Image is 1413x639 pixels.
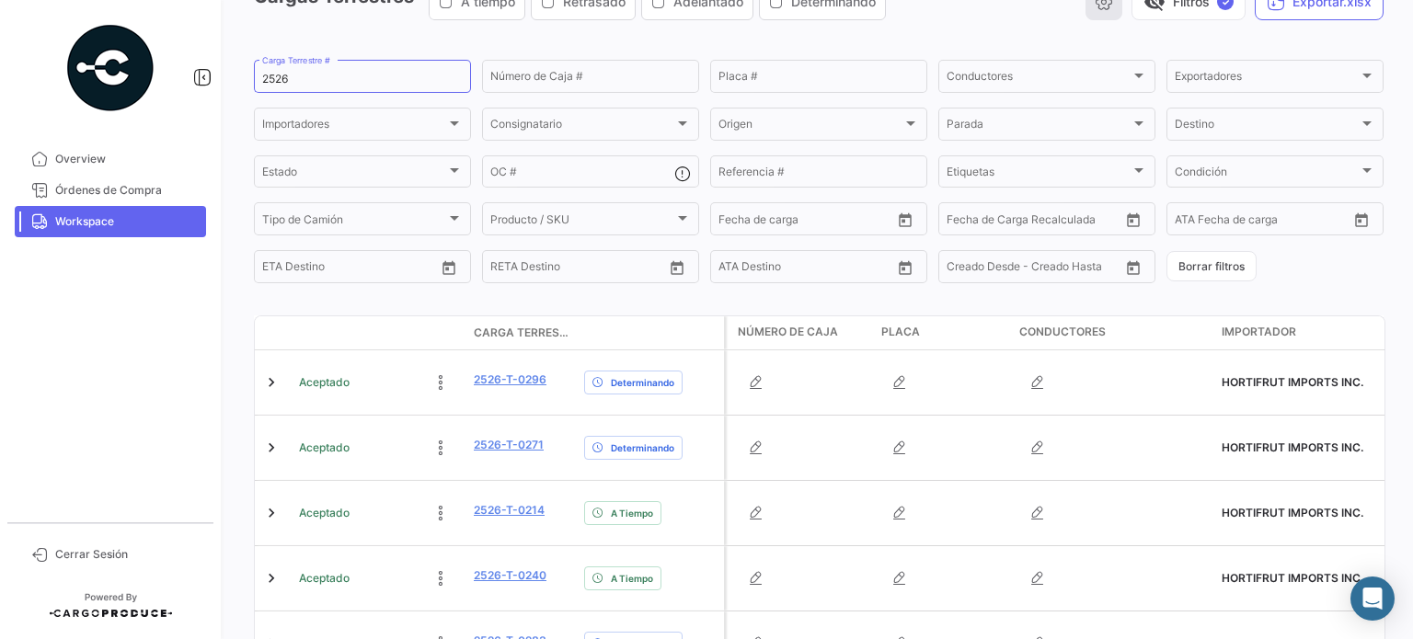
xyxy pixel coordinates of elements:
span: Conductores [1019,324,1106,340]
button: Open calendar [891,206,919,234]
a: Expand/Collapse Row [262,569,281,588]
span: Aceptado [299,374,350,391]
a: 2526-T-0240 [474,567,546,584]
button: Borrar filtros [1166,251,1257,281]
span: Determinando [611,375,674,390]
input: Desde [262,263,295,276]
a: Expand/Collapse Row [262,504,281,522]
button: Open calendar [891,254,919,281]
input: Creado Desde [947,263,1020,276]
a: Órdenes de Compra [15,175,206,206]
span: Tipo de Camión [262,215,446,228]
span: Placa [881,324,920,340]
span: Consignatario [490,120,674,133]
input: Hasta [993,215,1075,228]
span: Órdenes de Compra [55,182,199,199]
input: Hasta [764,215,847,228]
span: Etiquetas [947,168,1131,181]
input: ATA Desde [1175,215,1231,228]
div: Abrir Intercom Messenger [1350,576,1395,621]
button: Open calendar [1348,206,1375,234]
span: Estado [262,168,446,181]
span: HORTIFRUT IMPORTS INC. [1222,506,1363,519]
button: Open calendar [435,254,463,281]
span: Origen [718,120,902,133]
span: HORTIFRUT IMPORTS INC. [1222,440,1363,454]
a: Overview [15,143,206,175]
button: Open calendar [1120,254,1147,281]
input: ATA Hasta [1244,215,1327,228]
span: Producto / SKU [490,215,674,228]
input: Desde [490,263,523,276]
datatable-header-cell: Número de Caja [727,316,874,349]
span: Carga Terrestre # [474,325,569,341]
datatable-header-cell: Importador [1214,316,1380,349]
span: A Tiempo [611,506,653,520]
input: Desde [718,215,752,228]
datatable-header-cell: Estado [292,325,466,340]
button: Open calendar [663,254,691,281]
datatable-header-cell: Delay Status [577,325,724,340]
span: Exportadores [1175,73,1359,86]
a: Expand/Collapse Row [262,373,281,392]
a: 2526-T-0271 [474,437,544,453]
span: HORTIFRUT IMPORTS INC. [1222,571,1363,585]
input: ATA Desde [718,263,775,276]
datatable-header-cell: Placa [874,316,1012,349]
span: HORTIFRUT IMPORTS INC. [1222,375,1363,389]
span: Importadores [262,120,446,133]
span: Workspace [55,213,199,230]
input: Hasta [536,263,619,276]
span: Destino [1175,120,1359,133]
a: 2526-T-0214 [474,502,545,519]
button: Open calendar [1120,206,1147,234]
span: Importador [1222,324,1296,340]
span: Cerrar Sesión [55,546,199,563]
input: Creado Hasta [1033,263,1116,276]
input: Desde [947,215,980,228]
span: Aceptado [299,570,350,587]
span: Conductores [947,73,1131,86]
span: Aceptado [299,439,350,456]
input: Hasta [308,263,391,276]
a: Workspace [15,206,206,237]
span: Overview [55,151,199,167]
a: 2526-T-0296 [474,371,546,388]
span: Número de Caja [738,324,838,340]
span: Condición [1175,168,1359,181]
span: Determinando [611,440,674,455]
span: A Tiempo [611,571,653,586]
input: ATA Hasta [787,263,870,276]
datatable-header-cell: Conductores [1012,316,1214,349]
span: Parada [947,120,1131,133]
datatable-header-cell: Carga Terrestre # [466,317,577,348]
span: Aceptado [299,505,350,521]
img: powered-by.png [64,22,156,114]
a: Expand/Collapse Row [262,439,281,457]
